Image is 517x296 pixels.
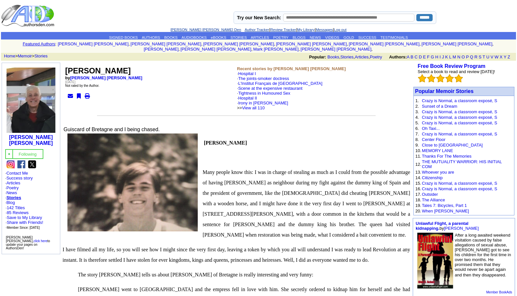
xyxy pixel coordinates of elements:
[211,36,226,39] a: eBOOKS
[421,42,422,46] font: i
[422,170,454,175] a: Whoever you are
[180,48,180,51] font: i
[340,55,353,59] a: Stories
[6,205,43,230] font: · ·
[301,47,371,52] a: [PERSON_NAME] [PERSON_NAME]
[7,180,21,185] a: Articles
[334,28,346,32] a: Log out
[415,170,421,175] font: 13.
[418,63,485,69] a: Free Book Review Program
[474,55,477,59] a: R
[18,54,32,58] a: Memoir
[23,41,55,46] a: Featured Authors
[415,132,419,136] font: 7.
[237,15,281,20] label: Try our New Search:
[9,134,53,146] a: [PERSON_NAME] [PERSON_NAME]
[422,154,471,159] a: Thanks For The Memories
[67,133,198,231] img: 69964.jpg
[142,36,160,39] a: AUTHORS
[309,55,326,59] b: Popular:
[415,88,474,94] a: Popular Memoir Stories
[418,69,495,74] font: Select a book to read and review [DATE]!
[325,36,339,39] a: VIDEOS
[422,126,440,131] a: Oh Taxi...
[415,115,419,120] font: 4.
[78,272,313,277] span: The story [PERSON_NAME] tells us about [PERSON_NAME] of Bretagne is really interesting and very f...
[237,76,323,110] font: ·
[70,75,142,80] a: [PERSON_NAME] [PERSON_NAME]
[442,55,444,59] a: J
[170,28,241,32] a: [PERSON_NAME] [PERSON_NAME] Den
[415,143,419,148] font: 9.
[415,209,421,213] font: 20.
[415,192,421,197] font: 17.
[230,36,247,39] a: STORIES
[64,127,160,132] font: Guiscard of Bretagne and I being chased.
[343,36,354,39] a: GOLD
[63,247,410,263] span: I have filmed all my life, so you will see how I might since the very first day, leaving a token ...
[422,143,483,148] a: Close to [GEOGRAPHIC_DATA]
[435,55,438,59] a: H
[436,74,445,83] img: bigemptystars.png
[58,41,128,46] a: [PERSON_NAME] [PERSON_NAME]
[454,74,463,83] img: bigemptystars.png
[381,36,408,39] a: TESTIMONIALS
[316,28,333,32] a: Messages
[65,84,99,87] font: Not rated by the Author.
[7,220,43,225] a: Share with Friends!
[449,55,452,59] a: L
[7,160,15,168] img: ig.png
[415,203,421,208] font: 19.
[407,55,409,59] a: A
[273,36,289,39] a: POETRY
[457,55,460,59] a: N
[452,55,456,59] a: M
[297,28,315,32] a: My Library
[470,55,473,59] a: Q
[504,55,506,59] a: Y
[310,36,321,39] a: NEWS
[422,98,497,103] a: Crazy is Normal, a classroom exposé, S
[7,152,11,156] img: gc.jpg
[7,210,29,215] a: 85 Reviews
[7,200,15,205] a: Blog
[348,42,349,46] font: i
[422,109,497,114] a: Crazy is Normal, a classroom exposé, S
[245,28,269,32] a: Author Tracker
[427,55,430,59] a: F
[238,71,256,76] a: Hospital I
[55,41,57,46] font: :
[491,55,494,59] a: V
[410,55,413,59] a: B
[65,80,75,84] font: [DATE]
[431,55,434,59] a: G
[422,175,443,180] a: Citizenship
[415,137,419,142] font: 8.
[479,55,481,59] a: S
[422,115,497,120] a: Crazy is Normal, a classroom exposé, S
[17,160,25,168] img: fb.png
[238,76,289,81] a: The joints-smoker doctress
[237,96,288,110] font: ·
[422,186,497,191] a: Crazy is Normal, a classroom exposé, S
[270,28,296,32] a: Review Tracker
[181,36,207,39] a: AUDIOBOOKS
[422,148,453,153] a: MEMORY LANE
[238,96,257,101] a: Hospital II
[238,86,302,91] a: Scene at the expensive restaurant
[358,36,377,39] a: SUCCESS
[109,36,138,39] a: SIGNED BOOKS
[4,54,15,58] a: Home
[204,140,247,146] span: [PERSON_NAME]
[293,36,306,39] a: BLOGS
[415,126,419,131] font: 6.
[238,91,290,96] a: Tightness in Humoured Sex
